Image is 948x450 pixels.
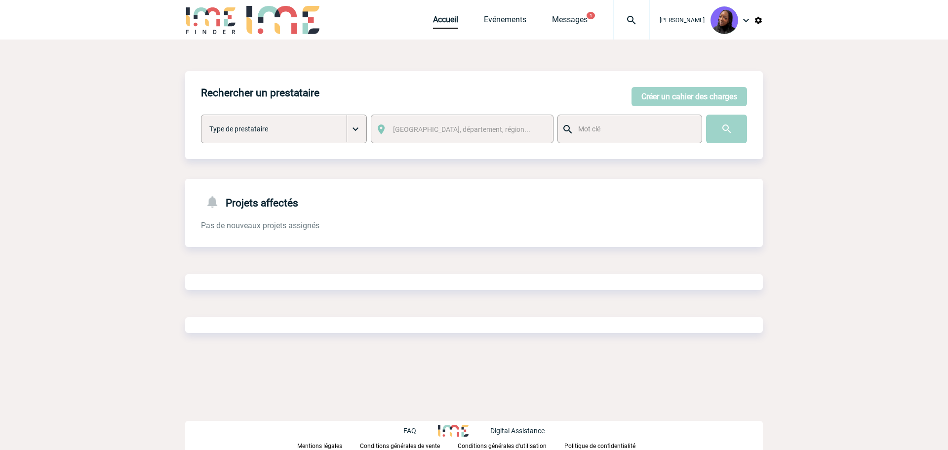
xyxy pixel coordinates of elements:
[564,443,635,450] p: Politique de confidentialité
[185,6,237,34] img: IME-Finder
[360,443,440,450] p: Conditions générales de vente
[458,441,564,450] a: Conditions générales d'utilisation
[205,195,226,209] img: notifications-24-px-g.png
[201,221,319,230] span: Pas de nouveaux projets assignés
[490,427,545,435] p: Digital Assistance
[297,441,360,450] a: Mentions légales
[433,15,458,29] a: Accueil
[660,17,705,24] span: [PERSON_NAME]
[297,443,342,450] p: Mentions légales
[458,443,547,450] p: Conditions générales d'utilisation
[552,15,588,29] a: Messages
[576,123,693,135] input: Mot clé
[393,125,530,133] span: [GEOGRAPHIC_DATA], département, région...
[201,87,319,99] h4: Rechercher un prestataire
[711,6,738,34] img: 131349-0.png
[484,15,526,29] a: Evénements
[587,12,595,19] button: 1
[403,425,438,435] a: FAQ
[706,115,747,143] input: Submit
[564,441,651,450] a: Politique de confidentialité
[360,441,458,450] a: Conditions générales de vente
[403,427,416,435] p: FAQ
[438,425,469,437] img: http://www.idealmeetingsevents.fr/
[201,195,298,209] h4: Projets affectés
